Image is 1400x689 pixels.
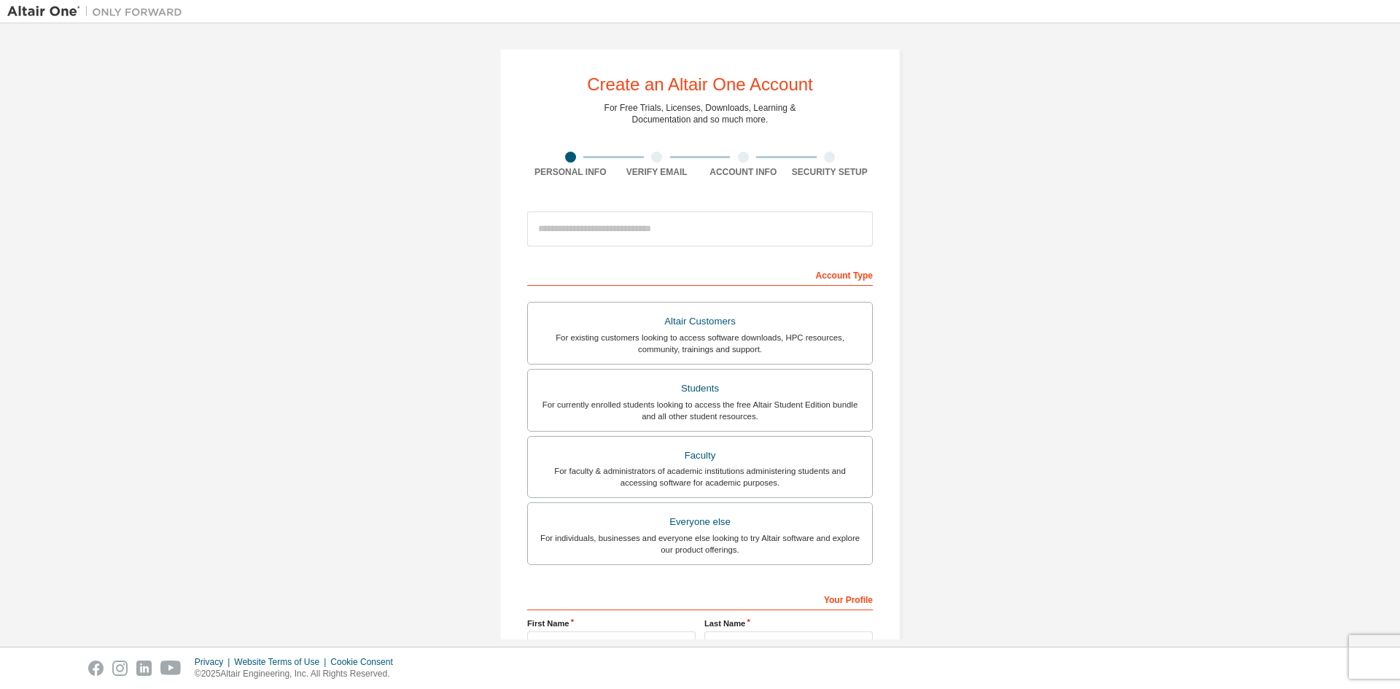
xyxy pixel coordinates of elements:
[195,668,402,680] p: © 2025 Altair Engineering, Inc. All Rights Reserved.
[587,76,813,93] div: Create an Altair One Account
[527,262,873,286] div: Account Type
[537,378,863,399] div: Students
[537,445,863,466] div: Faculty
[700,166,787,178] div: Account Info
[234,656,330,668] div: Website Terms of Use
[537,512,863,532] div: Everyone else
[195,656,234,668] div: Privacy
[537,399,863,422] div: For currently enrolled students looking to access the free Altair Student Edition bundle and all ...
[7,4,190,19] img: Altair One
[537,311,863,332] div: Altair Customers
[160,661,182,676] img: youtube.svg
[537,465,863,488] div: For faculty & administrators of academic institutions administering students and accessing softwa...
[112,661,128,676] img: instagram.svg
[330,656,401,668] div: Cookie Consent
[88,661,104,676] img: facebook.svg
[787,166,874,178] div: Security Setup
[136,661,152,676] img: linkedin.svg
[527,166,614,178] div: Personal Info
[527,587,873,610] div: Your Profile
[614,166,701,178] div: Verify Email
[527,618,696,629] label: First Name
[537,332,863,355] div: For existing customers looking to access software downloads, HPC resources, community, trainings ...
[537,532,863,556] div: For individuals, businesses and everyone else looking to try Altair software and explore our prod...
[604,102,796,125] div: For Free Trials, Licenses, Downloads, Learning & Documentation and so much more.
[704,618,873,629] label: Last Name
